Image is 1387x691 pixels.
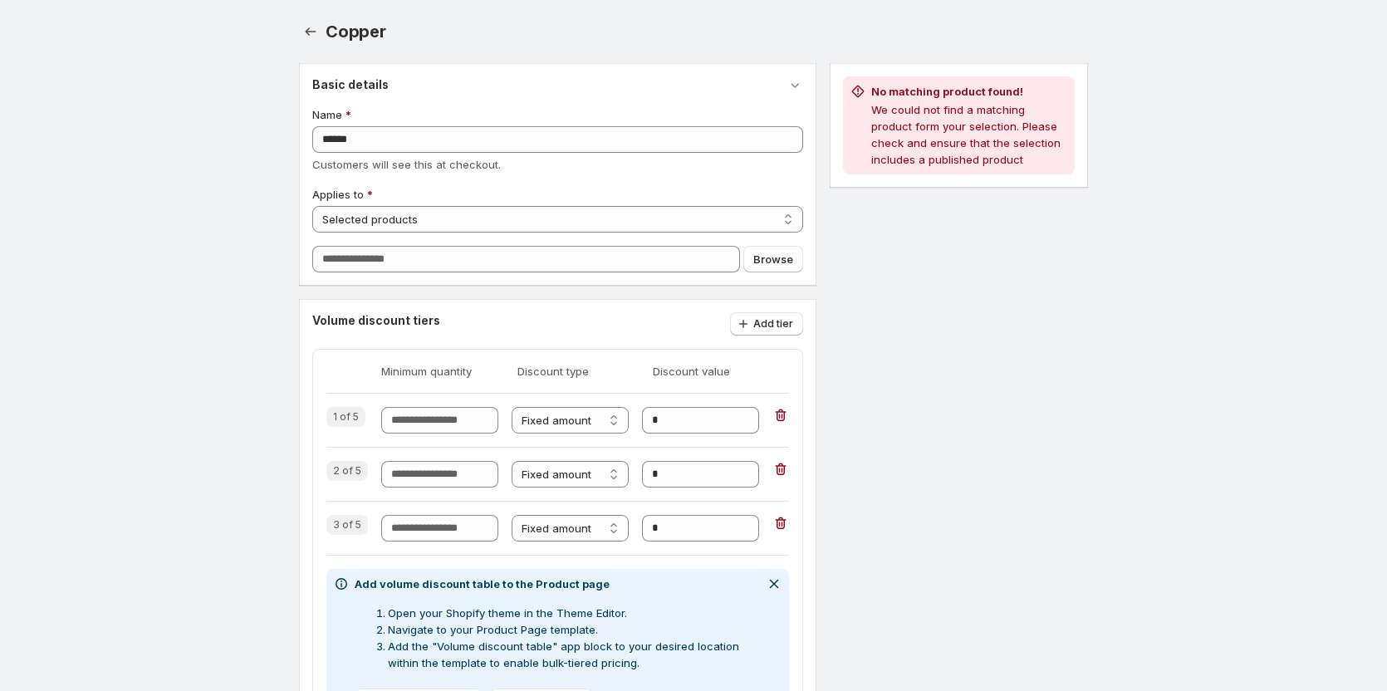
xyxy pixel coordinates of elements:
[312,108,342,121] span: Name
[333,410,359,424] span: 1 of 5
[333,464,361,478] span: 2 of 5
[871,83,1068,100] h2: No matching product found!
[326,22,386,42] span: Copper
[312,76,389,93] h3: Basic details
[743,246,803,272] button: Browse
[753,251,793,267] span: Browse
[653,363,776,380] span: Discount value
[388,605,759,621] li: Open your Shopify theme in the Theme Editor.
[871,101,1068,168] p: We could not find a matching product form your selection. Please check and ensure that the select...
[312,158,501,171] span: Customers will see this at checkout.
[312,188,364,201] span: Applies to
[312,312,440,336] h3: Volume discount tiers
[517,363,640,380] span: Discount type
[388,638,759,671] li: Add the "Volume discount table" app block to your desired location within the template to enable ...
[388,621,759,638] li: Navigate to your Product Page template.
[730,312,803,336] button: Add tier
[333,518,361,532] span: 3 of 5
[753,317,793,331] span: Add tier
[355,576,759,592] h2: Add volume discount table to the Product page
[381,363,504,380] span: Minimum quantity
[762,572,786,595] button: Dismiss notification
